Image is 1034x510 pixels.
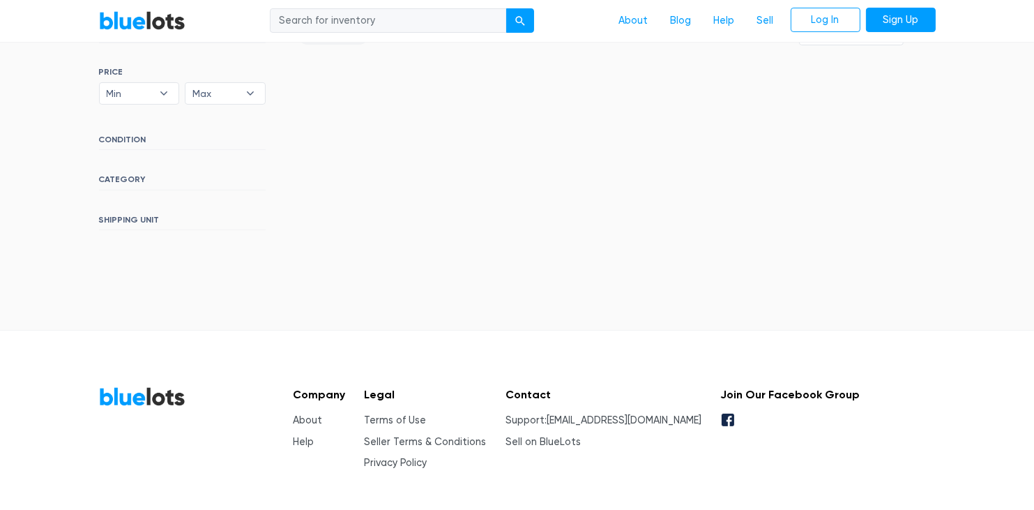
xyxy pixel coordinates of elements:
h6: CONDITION [99,135,266,150]
a: Sell on BlueLots [505,436,581,448]
a: Terms of Use [364,414,426,426]
h5: Company [293,388,345,401]
a: About [293,414,322,426]
h6: CATEGORY [99,174,266,190]
a: Sell [746,8,785,34]
a: Privacy Policy [364,457,427,469]
li: Support: [505,413,701,428]
a: About [608,8,660,34]
a: Help [293,436,314,448]
input: Search for inventory [270,8,507,33]
span: Max [192,83,238,104]
h5: Contact [505,388,701,401]
h5: Join Our Facebook Group [720,388,860,401]
a: BlueLots [99,10,185,31]
a: Log In [791,8,860,33]
a: Help [703,8,746,34]
a: [EMAIL_ADDRESS][DOMAIN_NAME] [547,414,701,426]
a: Blog [660,8,703,34]
h6: SHIPPING UNIT [99,215,266,230]
h6: PRICE [99,67,266,77]
a: BlueLots [99,387,185,407]
a: Sign Up [866,8,936,33]
h5: Legal [364,388,486,401]
b: ▾ [236,83,265,104]
b: ▾ [149,83,178,104]
span: Min [107,83,153,104]
a: Seller Terms & Conditions [364,436,486,448]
